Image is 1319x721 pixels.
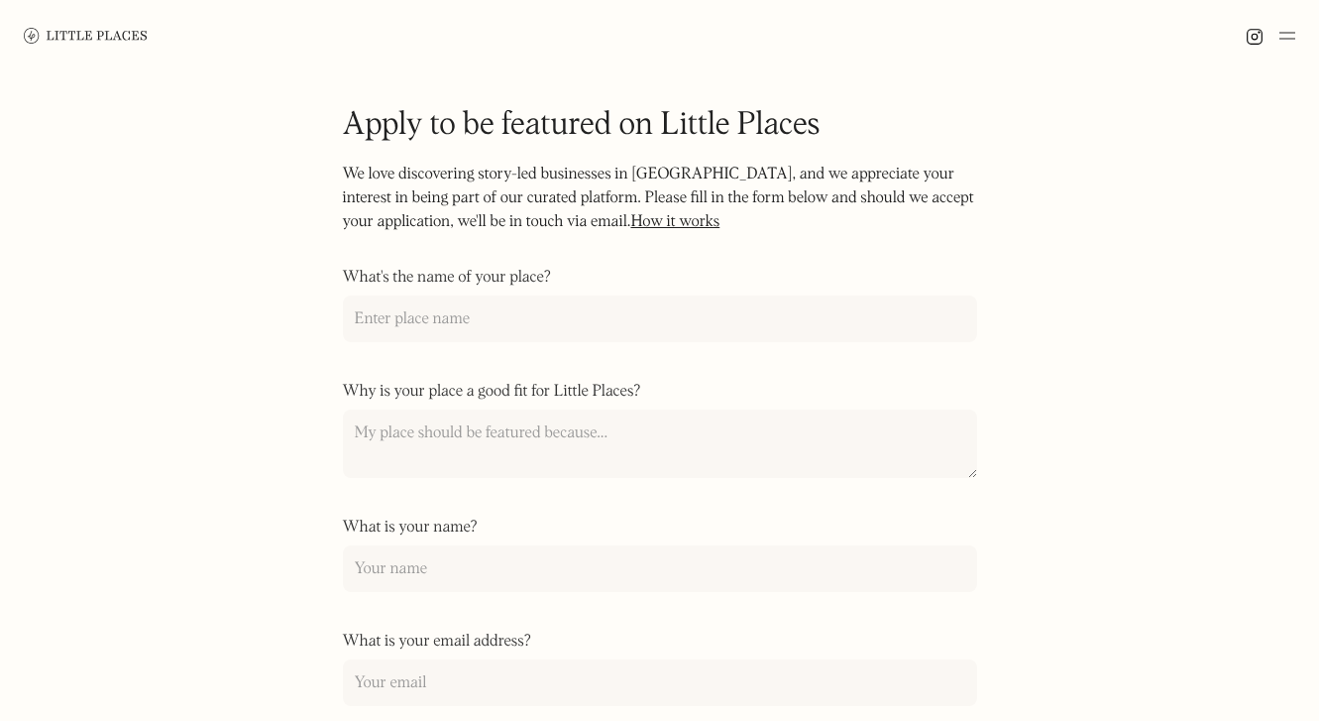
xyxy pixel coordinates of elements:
input: Your email [343,660,977,706]
label: What is your name? [343,518,977,538]
p: We love discovering story-led businesses in [GEOGRAPHIC_DATA], and we appreciate your interest in... [343,163,977,258]
label: What is your email address? [343,632,977,652]
h1: Apply to be featured on Little Places [343,104,977,147]
label: What's the name of your place? [343,268,977,288]
input: Your name [343,545,977,592]
a: How it works [630,214,719,230]
label: Why is your place a good fit for Little Places? [343,382,977,402]
input: Enter place name [343,296,977,342]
